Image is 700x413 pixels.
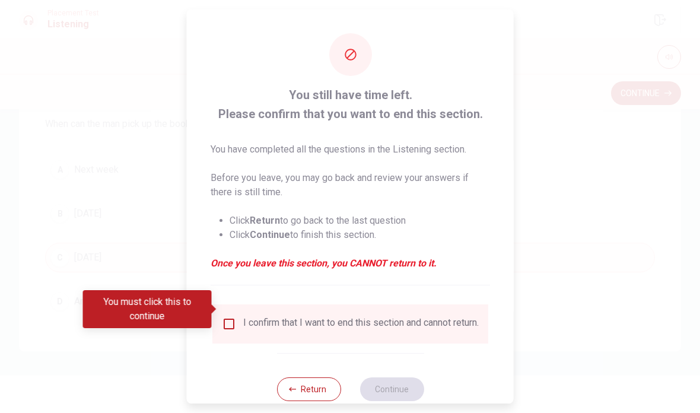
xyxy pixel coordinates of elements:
span: You still have time left. Please confirm that you want to end this section. [211,85,490,123]
button: Return [276,377,341,401]
p: You have completed all the questions in the Listening section. [211,142,490,157]
strong: Continue [250,229,290,240]
p: Before you leave, you may go back and review your answers if there is still time. [211,171,490,199]
strong: Return [250,215,280,226]
span: You must click this to continue [222,317,236,331]
button: Continue [359,377,424,401]
div: I confirm that I want to end this section and cannot return. [243,317,479,331]
em: Once you leave this section, you CANNOT return to it. [211,256,490,271]
li: Click to go back to the last question [230,214,490,228]
div: You must click this to continue [83,290,212,328]
li: Click to finish this section. [230,228,490,242]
